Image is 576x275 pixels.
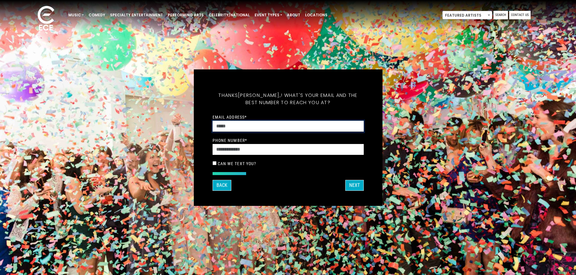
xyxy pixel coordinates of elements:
button: Next [345,180,364,191]
span: Featured Artists [442,11,492,19]
a: Comedy [86,10,108,20]
a: About [285,10,303,20]
a: Music [66,10,86,20]
a: Locations [303,10,330,20]
img: ece_new_logo_whitev2-1.png [31,4,61,34]
a: Event Types [252,10,285,20]
a: Celebrity/National [206,10,252,20]
button: Back [213,180,231,191]
label: Can we text you? [218,161,256,166]
a: Search [493,11,508,19]
h5: Thanks ! What's your email and the best number to reach you at? [213,85,364,114]
a: Performing Arts [165,10,206,20]
span: [PERSON_NAME], [238,92,281,99]
a: Specialty Entertainment [108,10,165,20]
a: Contact Us [509,11,531,19]
label: Phone Number [213,138,247,143]
span: Featured Artists [443,11,492,20]
label: Email Address [213,114,247,120]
